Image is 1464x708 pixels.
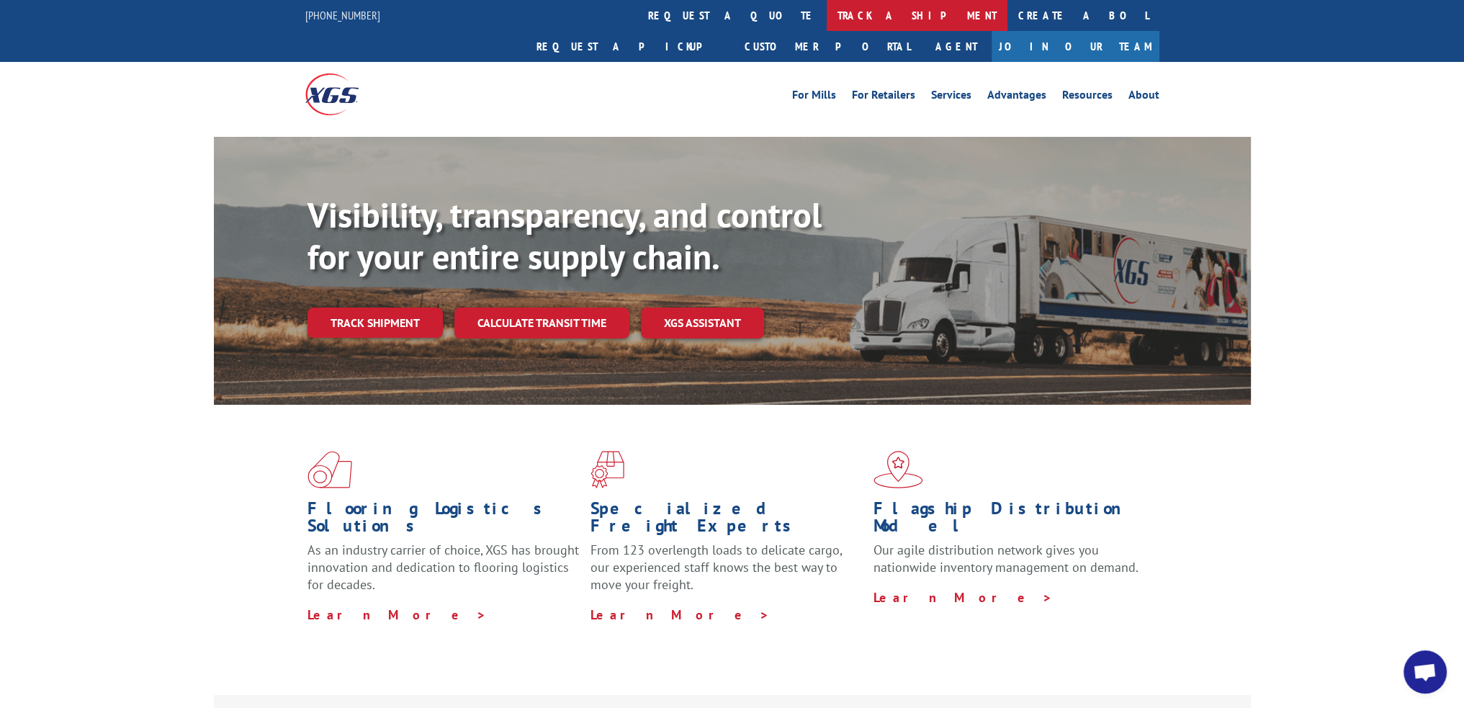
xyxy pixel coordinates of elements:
[987,89,1046,105] a: Advantages
[874,589,1053,606] a: Learn More >
[874,451,923,488] img: xgs-icon-flagship-distribution-model-red
[931,89,971,105] a: Services
[305,8,380,22] a: [PHONE_NUMBER]
[1128,89,1159,105] a: About
[526,31,734,62] a: Request a pickup
[307,192,822,279] b: Visibility, transparency, and control for your entire supply chain.
[590,451,624,488] img: xgs-icon-focused-on-flooring-red
[734,31,921,62] a: Customer Portal
[590,542,863,606] p: From 123 overlength loads to delicate cargo, our experienced staff knows the best way to move you...
[792,89,836,105] a: For Mills
[307,542,579,593] span: As an industry carrier of choice, XGS has brought innovation and dedication to flooring logistics...
[307,500,580,542] h1: Flooring Logistics Solutions
[590,606,770,623] a: Learn More >
[590,500,863,542] h1: Specialized Freight Experts
[454,308,629,339] a: Calculate transit time
[307,451,352,488] img: xgs-icon-total-supply-chain-intelligence-red
[307,606,487,623] a: Learn More >
[641,308,764,339] a: XGS ASSISTANT
[1062,89,1113,105] a: Resources
[921,31,992,62] a: Agent
[992,31,1159,62] a: Join Our Team
[874,500,1146,542] h1: Flagship Distribution Model
[307,308,443,338] a: Track shipment
[874,542,1139,575] span: Our agile distribution network gives you nationwide inventory management on demand.
[1404,650,1447,694] a: Open chat
[852,89,915,105] a: For Retailers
